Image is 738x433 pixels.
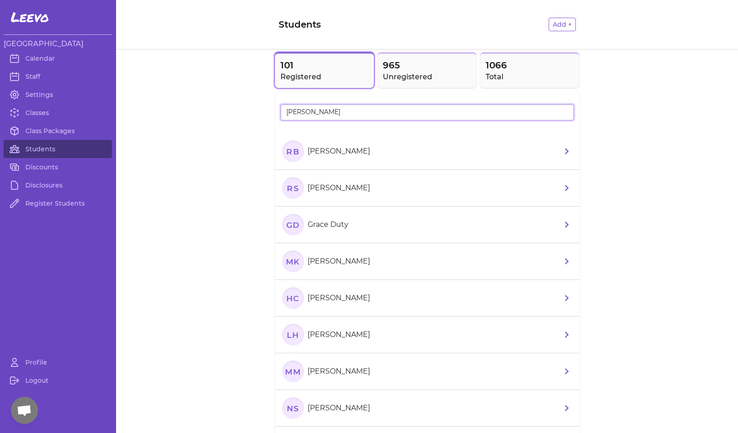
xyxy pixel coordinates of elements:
[4,194,112,212] a: Register Students
[480,53,579,88] button: 1066Total
[4,122,112,140] a: Class Packages
[285,366,301,376] text: MM
[275,317,579,353] a: LH[PERSON_NAME]
[308,403,370,414] p: [PERSON_NAME]
[280,72,369,82] h2: Registered
[275,53,374,88] button: 101Registered
[4,140,112,158] a: Students
[4,158,112,176] a: Discounts
[4,176,112,194] a: Disclosures
[275,280,579,317] a: HC[PERSON_NAME]
[4,371,112,390] a: Logout
[308,146,370,157] p: [PERSON_NAME]
[11,9,49,25] span: Leevo
[4,38,112,49] h3: [GEOGRAPHIC_DATA]
[275,390,579,427] a: NS[PERSON_NAME]
[308,293,370,303] p: [PERSON_NAME]
[285,256,300,266] text: MK
[4,353,112,371] a: Profile
[549,18,576,31] button: Add +
[383,59,471,72] span: 965
[308,183,370,193] p: [PERSON_NAME]
[275,353,579,390] a: MM[PERSON_NAME]
[287,330,299,339] text: LH
[308,329,370,340] p: [PERSON_NAME]
[486,59,574,72] span: 1066
[308,366,370,377] p: [PERSON_NAME]
[275,207,579,243] a: GDGrace Duty
[275,170,579,207] a: RS[PERSON_NAME]
[275,133,579,170] a: RB[PERSON_NAME]
[4,49,112,67] a: Calendar
[286,220,299,229] text: GD
[4,104,112,122] a: Classes
[275,243,579,280] a: MK[PERSON_NAME]
[308,219,348,230] p: Grace Duty
[286,293,299,303] text: HC
[4,86,112,104] a: Settings
[308,256,370,267] p: [PERSON_NAME]
[11,397,38,424] div: Open chat
[280,104,574,120] input: Search registered students by name...
[287,183,299,192] text: RS
[383,72,471,82] h2: Unregistered
[4,67,112,86] a: Staff
[377,53,477,88] button: 965Unregistered
[486,72,574,82] h2: Total
[286,146,299,156] text: RB
[280,59,369,72] span: 101
[286,403,299,413] text: NS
